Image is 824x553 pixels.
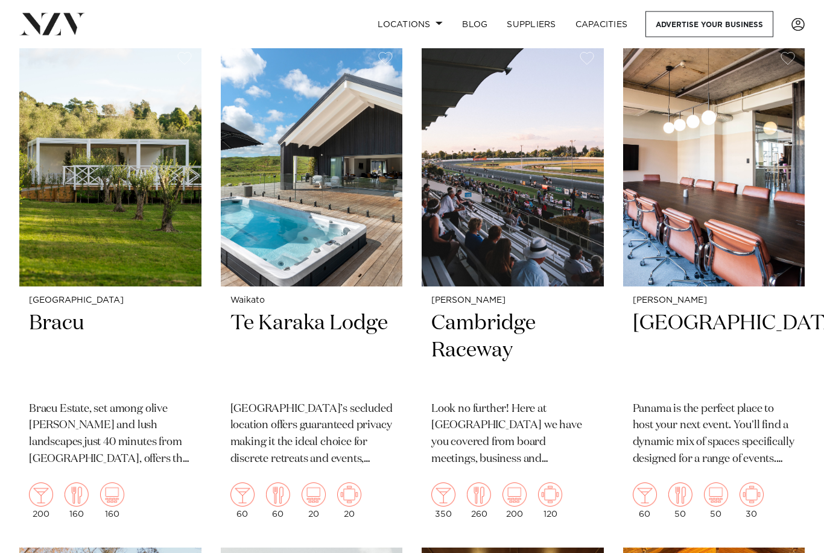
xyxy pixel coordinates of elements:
div: 50 [704,483,728,519]
img: meeting.png [337,483,361,507]
h2: Te Karaka Lodge [230,311,393,392]
p: [GEOGRAPHIC_DATA]’s secluded location offers guaranteed privacy making it the ideal choice for di... [230,402,393,469]
div: 20 [302,483,326,519]
div: 60 [230,483,255,519]
h2: Cambridge Raceway [431,311,594,392]
h2: [GEOGRAPHIC_DATA] [633,311,796,392]
img: cocktail.png [230,483,255,507]
p: Look no further! Here at [GEOGRAPHIC_DATA] we have you covered from board meetings, business and ... [431,402,594,469]
p: Panama is the perfect place to host your next event. You'll find a dynamic mix of spaces specific... [633,402,796,469]
small: Waikato [230,297,393,306]
img: dining.png [668,483,692,507]
img: meeting.png [740,483,764,507]
a: SUPPLIERS [497,11,565,37]
img: theatre.png [502,483,527,507]
div: 20 [337,483,361,519]
img: cocktail.png [431,483,455,507]
img: dining.png [467,483,491,507]
div: 30 [740,483,764,519]
a: [PERSON_NAME] [GEOGRAPHIC_DATA] Panama is the perfect place to host your next event. You'll find ... [623,43,805,529]
div: 120 [538,483,562,519]
div: 350 [431,483,455,519]
img: cocktail.png [29,483,53,507]
div: 200 [29,483,53,519]
div: 200 [502,483,527,519]
img: meeting.png [538,483,562,507]
a: BLOG [452,11,497,37]
img: dining.png [266,483,290,507]
h2: Bracu [29,311,192,392]
a: [PERSON_NAME] Cambridge Raceway Look no further! Here at [GEOGRAPHIC_DATA] we have you covered fr... [422,43,604,529]
a: Locations [368,11,452,37]
a: Waikato Te Karaka Lodge [GEOGRAPHIC_DATA]’s secluded location offers guaranteed privacy making it... [221,43,403,529]
a: [GEOGRAPHIC_DATA] Bracu Bracu Estate, set among olive [PERSON_NAME] and lush landscapes just 40 m... [19,43,201,529]
a: Advertise your business [645,11,773,37]
img: theatre.png [704,483,728,507]
small: [GEOGRAPHIC_DATA] [29,297,192,306]
img: cocktail.png [633,483,657,507]
img: theatre.png [100,483,124,507]
div: 160 [65,483,89,519]
div: 60 [633,483,657,519]
img: nzv-logo.png [19,13,85,35]
p: Bracu Estate, set among olive [PERSON_NAME] and lush landscapes just 40 minutes from [GEOGRAPHIC_... [29,402,192,469]
a: Capacities [566,11,638,37]
div: 60 [266,483,290,519]
div: 260 [467,483,491,519]
img: theatre.png [302,483,326,507]
small: [PERSON_NAME] [633,297,796,306]
div: 50 [668,483,692,519]
img: dining.png [65,483,89,507]
small: [PERSON_NAME] [431,297,594,306]
div: 160 [100,483,124,519]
